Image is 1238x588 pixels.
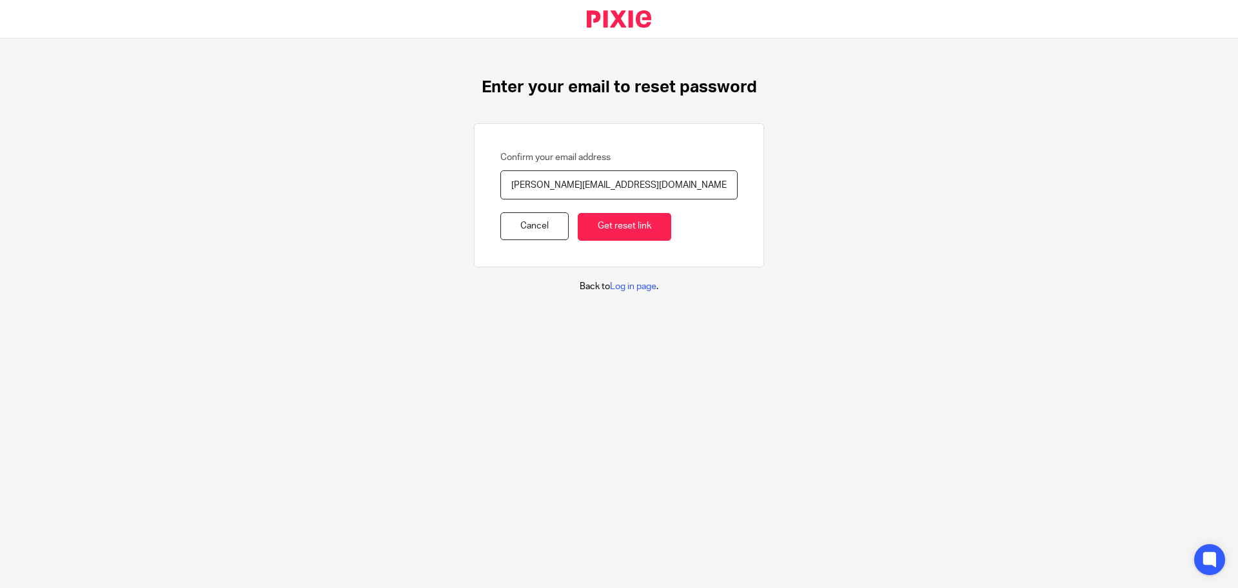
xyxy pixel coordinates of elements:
p: Back to . [580,280,658,293]
h1: Enter your email to reset password [482,77,757,97]
label: Confirm your email address [500,151,611,164]
input: name@example.com [500,170,738,199]
a: Cancel [500,212,569,240]
input: Get reset link [578,213,671,241]
a: Log in page [610,282,656,291]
